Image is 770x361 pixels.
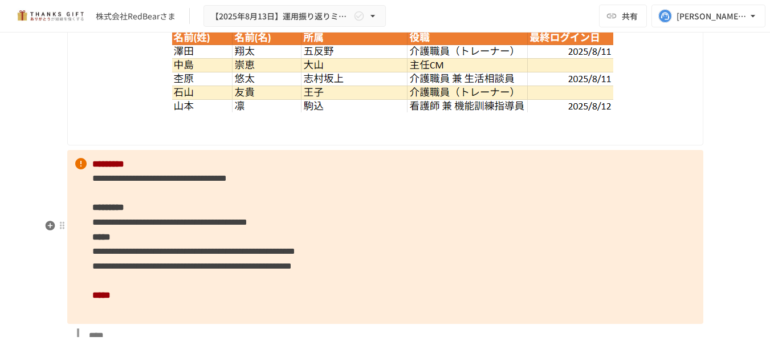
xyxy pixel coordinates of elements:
button: 【2025年8月13日】運用振り返りミーティング [203,5,386,27]
button: 共有 [599,5,647,27]
img: X95Cy3VBR7DGI6EU0CAYkzfn1ieZ46UAqmz9ROeZ5EH [172,31,613,112]
div: 株式会社RedBearさま [96,10,176,22]
button: [PERSON_NAME][EMAIL_ADDRESS][DOMAIN_NAME] [651,5,765,27]
span: 共有 [622,10,638,22]
img: mMP1OxWUAhQbsRWCurg7vIHe5HqDpP7qZo7fRoNLXQh [14,7,87,25]
div: [PERSON_NAME][EMAIL_ADDRESS][DOMAIN_NAME] [677,9,747,23]
span: 【2025年8月13日】運用振り返りミーティング [211,9,351,23]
